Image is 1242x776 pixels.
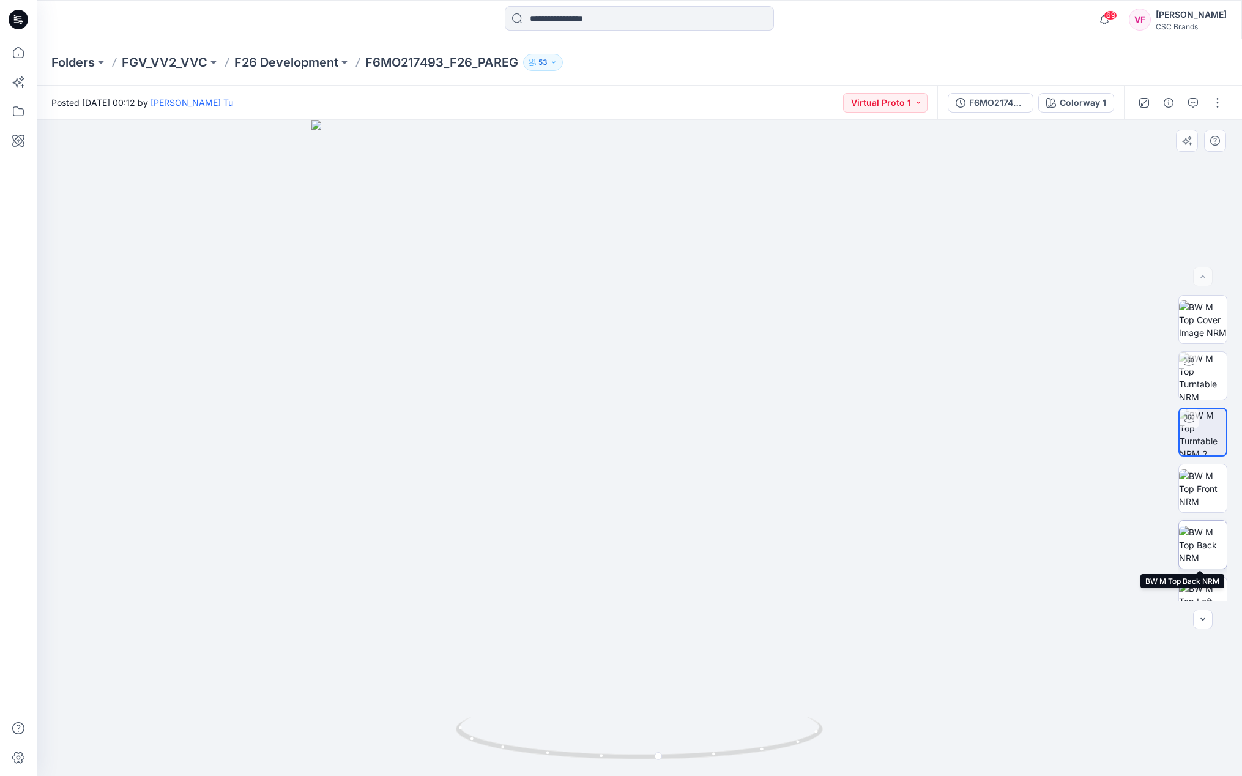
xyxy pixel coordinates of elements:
div: VF [1129,9,1151,31]
div: [PERSON_NAME] [1156,7,1227,22]
img: BW M Top Front NRM [1179,469,1227,508]
button: Details [1159,93,1178,113]
div: CSC Brands [1156,22,1227,31]
a: [PERSON_NAME] Tu [151,97,233,108]
img: BW M Top Cover Image NRM [1179,300,1227,339]
p: 53 [538,56,548,69]
p: F6MO217493_F26_PAREG [365,54,518,71]
div: Colorway 1 [1060,96,1106,110]
a: Folders [51,54,95,71]
img: BW M Top Back NRM [1179,526,1227,564]
button: 53 [523,54,563,71]
span: 69 [1104,10,1117,20]
div: F6MO217493_F26_PAREG_VP1 [969,96,1025,110]
img: BW M Top Left NRM [1179,582,1227,621]
img: BW M Top Turntable NRM 2 [1180,409,1226,455]
a: FGV_VV2_VVC [122,54,207,71]
button: Colorway 1 [1038,93,1114,113]
span: Posted [DATE] 00:12 by [51,96,233,109]
button: F6MO217493_F26_PAREG_VP1 [948,93,1033,113]
a: F26 Development [234,54,338,71]
img: BW M Top Turntable NRM [1179,352,1227,400]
